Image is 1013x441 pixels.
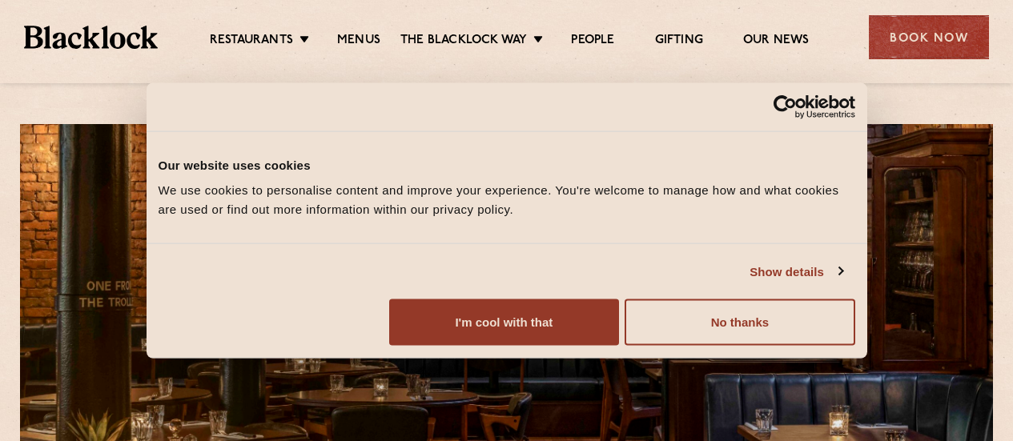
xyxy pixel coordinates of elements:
a: Our News [743,33,810,50]
div: Our website uses cookies [159,155,855,174]
div: Book Now [869,15,989,59]
a: People [571,33,614,50]
button: I'm cool with that [389,299,619,346]
a: Restaurants [210,33,293,50]
button: No thanks [625,299,854,346]
a: Menus [337,33,380,50]
a: The Blacklock Way [400,33,527,50]
a: Usercentrics Cookiebot - opens in a new window [715,94,855,118]
a: Gifting [655,33,703,50]
img: BL_Textured_Logo-footer-cropped.svg [24,26,158,48]
a: Show details [750,262,842,281]
div: We use cookies to personalise content and improve your experience. You're welcome to manage how a... [159,181,855,219]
